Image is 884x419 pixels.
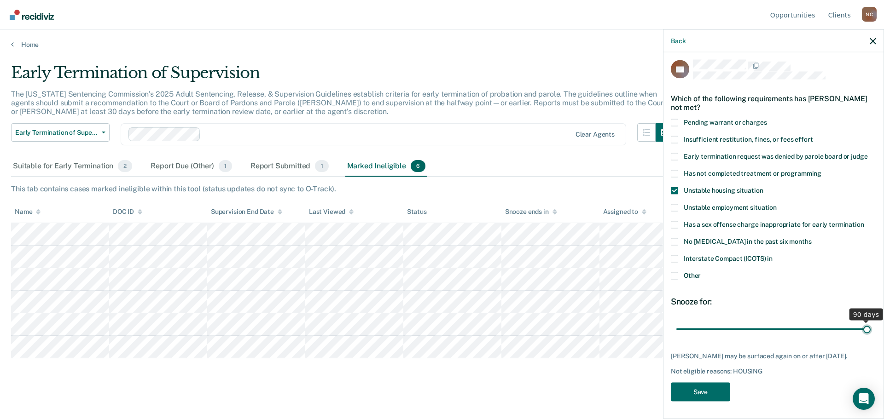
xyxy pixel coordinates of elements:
[853,388,875,410] div: Open Intercom Messenger
[671,367,876,375] div: Not eligible reasons: HOUSING
[684,186,763,194] span: Unstable housing situation
[684,135,813,143] span: Insufficient restitution, fines, or fees effort
[15,208,41,216] div: Name
[219,160,232,172] span: 1
[862,7,877,22] div: N C
[671,382,730,401] button: Save
[576,131,615,138] div: Clear agents
[149,156,233,177] div: Report Due (Other)
[671,352,876,360] div: [PERSON_NAME] may be surfaced again on or after [DATE].
[10,10,54,20] img: Recidiviz
[11,156,134,177] div: Suitable for Early Termination
[11,90,666,116] p: The [US_STATE] Sentencing Commission’s 2025 Adult Sentencing, Release, & Supervision Guidelines e...
[309,208,354,216] div: Last Viewed
[211,208,282,216] div: Supervision End Date
[11,184,873,193] div: This tab contains cases marked ineligible within this tool (status updates do not sync to O-Track).
[684,271,701,279] span: Other
[671,296,876,306] div: Snooze for:
[411,160,425,172] span: 6
[118,160,132,172] span: 2
[684,237,811,245] span: No [MEDICAL_DATA] in the past six months
[407,208,427,216] div: Status
[671,86,876,119] div: Which of the following requirements has [PERSON_NAME] not met?
[315,160,328,172] span: 1
[113,208,142,216] div: DOC ID
[684,203,777,211] span: Unstable employment situation
[671,37,686,45] button: Back
[505,208,557,216] div: Snooze ends in
[684,220,864,228] span: Has a sex offense charge inappropriate for early termination
[684,118,767,126] span: Pending warrant or charges
[11,40,873,49] a: Home
[11,63,674,90] div: Early Termination of Supervision
[345,156,428,177] div: Marked Ineligible
[603,208,646,216] div: Assigned to
[684,254,773,262] span: Interstate Compact (ICOTS) in
[862,7,877,22] button: Profile dropdown button
[15,129,98,137] span: Early Termination of Supervision
[249,156,331,177] div: Report Submitted
[684,152,867,160] span: Early termination request was denied by parole board or judge
[849,308,883,320] div: 90 days
[684,169,821,177] span: Has not completed treatment or programming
